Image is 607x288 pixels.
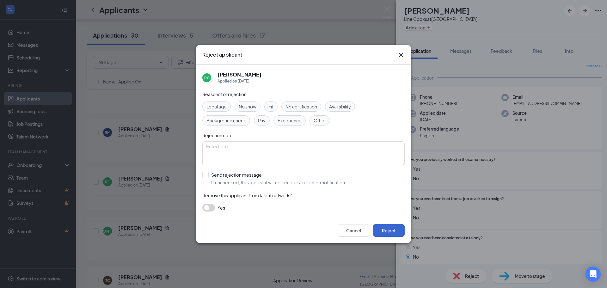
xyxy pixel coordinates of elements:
span: Legal age [206,103,227,110]
div: Applied on [DATE] [218,78,261,84]
span: No show [239,103,256,110]
span: No certification [285,103,317,110]
span: Fit [268,103,273,110]
span: Rejection note [202,132,233,138]
span: Remove this applicant from talent network? [202,193,292,198]
span: Reasons for rejection [202,91,247,97]
button: Reject [373,224,405,237]
button: Cancel [338,224,369,237]
svg: Cross [397,51,405,59]
span: Yes [218,204,225,211]
div: Open Intercom Messenger [586,267,601,282]
h5: [PERSON_NAME] [218,71,261,78]
span: Availability [329,103,351,110]
span: Other [314,117,326,124]
span: Background check [206,117,246,124]
div: RC [204,75,210,81]
span: Pay [258,117,266,124]
span: Experience [278,117,302,124]
button: Close [397,51,405,59]
h3: Reject applicant [202,51,242,58]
